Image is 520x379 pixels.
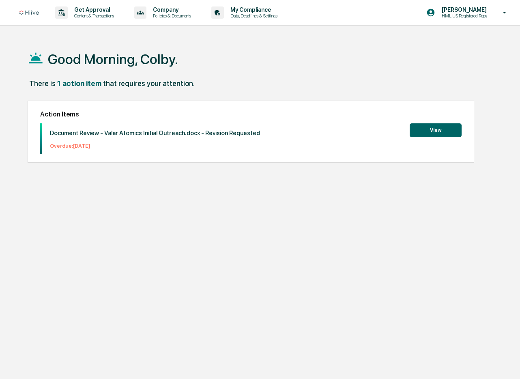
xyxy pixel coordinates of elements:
[103,79,195,88] div: that requires your attention.
[435,13,491,19] p: HML US Registered Reps
[50,143,260,149] p: Overdue: [DATE]
[50,129,260,137] p: Document Review - Valar Atomics Initial Outreach.docx - Revision Requested
[68,13,118,19] p: Content & Transactions
[57,79,101,88] div: 1 action item
[29,79,56,88] div: There is
[68,6,118,13] p: Get Approval
[224,13,281,19] p: Data, Deadlines & Settings
[224,6,281,13] p: My Compliance
[40,110,461,118] h2: Action Items
[146,6,195,13] p: Company
[410,126,462,134] a: View
[48,51,178,67] h1: Good Morning, Colby.
[19,11,39,15] img: logo
[435,6,491,13] p: [PERSON_NAME]
[146,13,195,19] p: Policies & Documents
[410,123,462,137] button: View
